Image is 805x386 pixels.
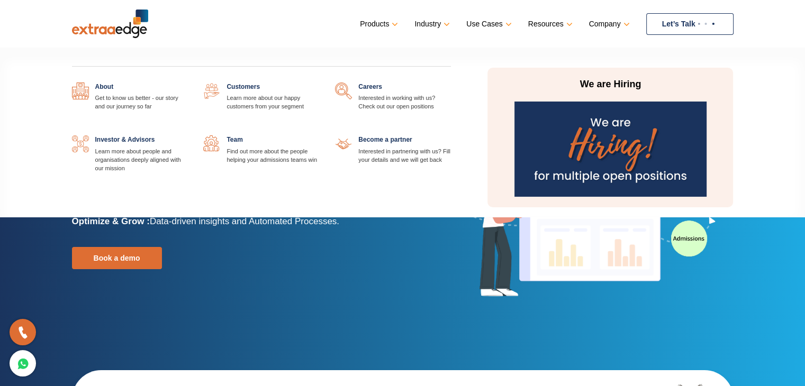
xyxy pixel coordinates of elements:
[72,247,162,269] a: Book a demo
[150,216,339,226] span: Data-driven insights and Automated Processes.
[360,16,396,32] a: Products
[414,16,448,32] a: Industry
[511,78,710,91] p: We are Hiring
[466,16,509,32] a: Use Cases
[646,13,734,35] a: Let’s Talk
[528,16,571,32] a: Resources
[589,16,628,32] a: Company
[72,216,150,226] b: Optimize & Grow :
